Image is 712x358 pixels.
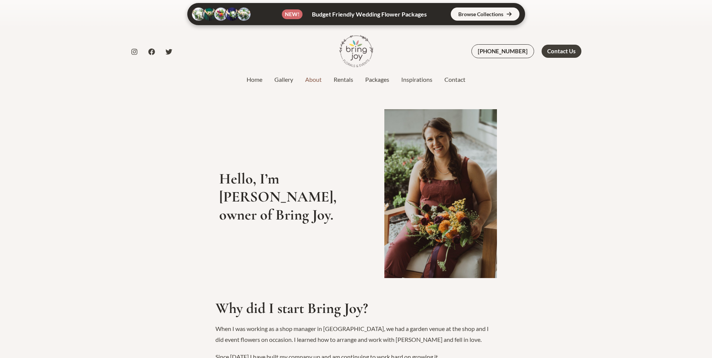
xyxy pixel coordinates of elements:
a: [PHONE_NUMBER] [471,44,534,58]
a: Rentals [328,75,359,84]
p: When I was working as a shop manager in [GEOGRAPHIC_DATA], we had a garden venue at the shop and ... [215,323,497,345]
img: Bring Joy [339,34,373,68]
a: Contact Us [542,45,581,58]
a: Facebook [148,48,155,55]
strong: Why did I start Bring Joy? [215,299,368,317]
a: Gallery [268,75,299,84]
nav: Site Navigation [241,74,471,85]
a: Twitter [166,48,172,55]
a: Contact [438,75,471,84]
a: Instagram [131,48,138,55]
a: Home [241,75,268,84]
a: About [299,75,328,84]
strong: Hello, I’m [PERSON_NAME], owner of Bring Joy. [219,170,337,224]
a: Packages [359,75,395,84]
a: Inspirations [395,75,438,84]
